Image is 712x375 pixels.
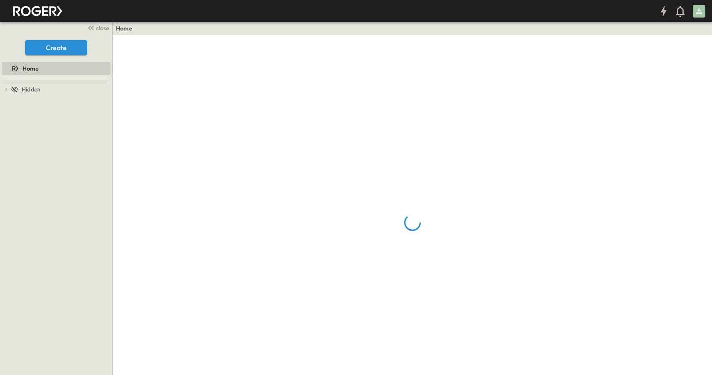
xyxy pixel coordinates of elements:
[25,40,87,55] button: Create
[116,24,132,33] a: Home
[22,85,40,94] span: Hidden
[116,24,137,33] nav: breadcrumbs
[84,22,111,33] button: close
[96,24,109,32] span: close
[2,63,109,74] a: Home
[23,64,38,73] span: Home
